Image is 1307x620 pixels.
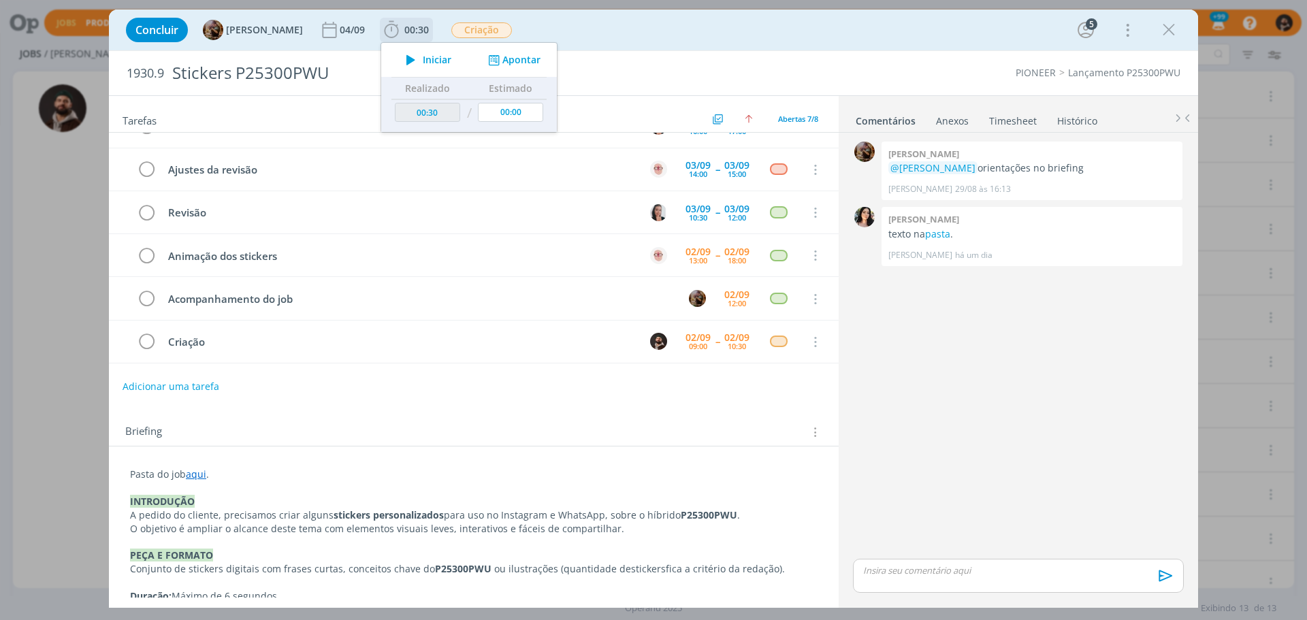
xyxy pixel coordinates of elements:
div: 5 [1086,18,1097,30]
span: Iniciar [423,55,451,65]
div: Anexos [936,114,969,128]
div: Animação dos stickers [162,248,637,265]
span: 29/08 às 16:13 [955,183,1011,195]
span: Abertas 7/8 [778,114,818,124]
div: 02/09 [724,333,749,342]
div: 15:00 [728,170,746,178]
strong: P25300PWU [435,562,491,575]
img: A [203,20,223,40]
span: há um dia [955,249,993,261]
div: 12:00 [728,299,746,307]
a: Timesheet [988,108,1037,128]
div: 03/09 [724,161,749,170]
a: Comentários [855,108,916,128]
span: Criação [451,22,512,38]
span: Tarefas [123,111,157,127]
th: Realizado [391,78,464,99]
p: [PERSON_NAME] [888,249,952,261]
div: dialog [109,10,1198,608]
span: Concluir [135,25,178,35]
b: [PERSON_NAME] [888,148,959,160]
div: 03/09 [724,204,749,214]
span: -- [715,165,720,174]
div: 18:00 [728,257,746,264]
div: 03/09 [685,161,711,170]
a: PIONEER [1016,66,1056,79]
span: -- [715,337,720,346]
div: 02/09 [685,333,711,342]
button: Criação [451,22,513,39]
div: Acompanhamento do job [162,291,676,308]
img: C [650,204,667,221]
ul: 00:30 [381,42,558,133]
div: Revisão [162,204,637,221]
img: D [650,333,667,350]
a: aqui [186,468,206,480]
b: [PERSON_NAME] [888,213,959,225]
p: Conjunto de stickers digitais com frases curtas, conceitos chave do ou ilustrações (quantidade de... [130,562,818,576]
span: stickers [631,562,666,575]
div: 02/09 [724,290,749,299]
img: A [650,161,667,178]
strong: P25300PWU [681,508,737,521]
img: arrow-up.svg [745,115,753,123]
a: Histórico [1056,108,1098,128]
div: 09:00 [689,342,707,350]
span: [PERSON_NAME] [226,25,303,35]
button: Apontar [485,53,541,67]
img: A [689,290,706,307]
div: 16:00 [689,127,707,135]
p: A pedido do cliente, precisamos criar alguns para uso no Instagram e WhatsApp, sobre o híbrido . [130,508,818,522]
button: A [687,289,707,309]
span: 1930.9 [127,66,164,81]
p: Pasta do job . [130,468,818,481]
p: orientações no briefing [888,161,1176,175]
div: Criação [162,333,637,350]
p: [PERSON_NAME] [888,183,952,195]
button: 5 [1075,19,1097,41]
a: pasta [925,227,950,240]
strong: PEÇA E FORMATO [130,549,213,561]
span: Briefing [125,423,162,441]
button: Iniciar [398,50,452,69]
span: @[PERSON_NAME] [890,161,975,174]
button: A[PERSON_NAME] [203,20,303,40]
div: Ajustes da revisão [162,161,637,178]
p: Máximo de 6 segundos. [130,589,818,603]
p: O objetivo é ampliar o alcance deste tema com elementos visuais leves, interativos e fáceis de co... [130,522,818,536]
a: Lançamento P25300PWU [1068,66,1180,79]
strong: stickers personalizados [334,508,444,521]
strong: Duração: [130,589,172,602]
button: A [648,245,668,265]
img: A [650,247,667,264]
div: 02/09 [685,247,711,257]
th: Estimado [474,78,547,99]
button: A [648,159,668,180]
div: 04/09 [340,25,368,35]
span: -- [715,208,720,217]
div: 10:30 [689,214,707,221]
span: 00:30 [404,23,429,36]
img: T [854,207,875,227]
div: 13:00 [689,257,707,264]
div: 03/09 [685,204,711,214]
div: 17:00 [728,127,746,135]
p: texto na . [888,227,1176,241]
img: A [854,142,875,162]
div: 14:00 [689,170,707,178]
button: C [648,202,668,223]
div: 10:30 [728,342,746,350]
span: -- [715,250,720,260]
strong: INTRODUÇÃO [130,495,195,508]
button: D [648,331,668,352]
button: 00:30 [381,19,432,41]
button: Concluir [126,18,188,42]
div: Stickers P25300PWU [167,56,736,90]
button: Adicionar uma tarefa [122,374,220,399]
td: / [464,99,475,127]
div: 02/09 [724,247,749,257]
div: 12:00 [728,214,746,221]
